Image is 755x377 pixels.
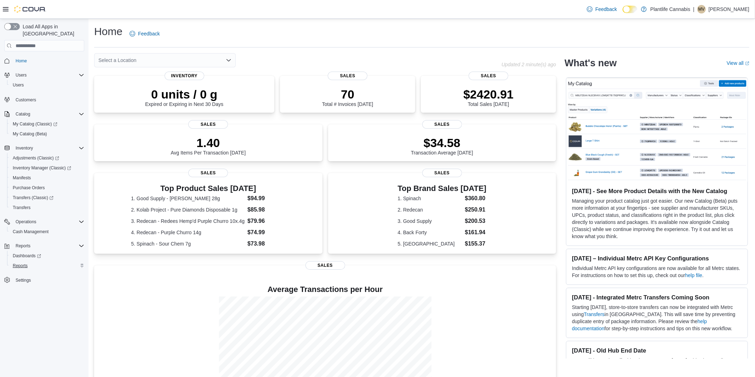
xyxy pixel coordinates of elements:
input: Dark Mode [623,6,637,13]
span: Cash Management [10,227,84,236]
dt: 5. [GEOGRAPHIC_DATA] [397,240,462,247]
a: Reports [10,261,30,270]
button: Reports [13,242,33,250]
button: Transfers [7,203,87,213]
p: Plantlife Cannabis [650,5,690,13]
span: My Catalog (Classic) [13,121,57,127]
span: Transfers [10,203,84,212]
button: Catalog [13,110,33,118]
svg: External link [745,61,749,66]
p: Managing your product catalog just got easier. Our new Catalog (Beta) puts more information at yo... [572,197,742,240]
span: Customers [13,95,84,104]
p: | [693,5,694,13]
dd: $73.98 [247,240,285,248]
span: Sales [305,261,345,270]
button: Home [1,56,87,66]
span: Feedback [595,6,617,13]
button: My Catalog (Beta) [7,129,87,139]
span: Sales [469,72,508,80]
a: Transfers (Classic) [7,193,87,203]
button: Cash Management [7,227,87,237]
button: Catalog [1,109,87,119]
dd: $85.98 [247,206,285,214]
h3: Top Brand Sales [DATE] [397,184,486,193]
span: Users [13,71,84,79]
span: Catalog [16,111,30,117]
button: Settings [1,275,87,285]
span: Reports [10,261,84,270]
a: help file [685,272,702,278]
span: MV [698,5,705,13]
div: Transaction Average [DATE] [411,136,473,156]
a: Dashboards [10,252,44,260]
p: 0 units / 0 g [145,87,223,101]
span: Dashboards [13,253,41,259]
a: Purchase Orders [10,184,48,192]
a: Cash Management [10,227,51,236]
p: Starting [DATE], store-to-store transfers can now be integrated with Metrc using in [GEOGRAPHIC_D... [572,304,742,332]
span: Users [16,72,27,78]
h3: Top Product Sales [DATE] [131,184,285,193]
span: Adjustments (Classic) [10,154,84,162]
dt: 3. Redecan - Redees Hemp'd Purple Churro 10x.4g [131,218,245,225]
span: Home [13,56,84,65]
p: Updated 2 minute(s) ago [502,62,556,67]
p: [PERSON_NAME] [709,5,749,13]
a: Feedback [127,27,162,41]
a: Inventory Manager (Classic) [10,164,74,172]
button: Users [13,71,29,79]
span: Reports [13,263,28,269]
span: Catalog [13,110,84,118]
span: Inventory [13,144,84,152]
a: Inventory Manager (Classic) [7,163,87,173]
a: Transfers (Classic) [10,193,56,202]
span: Inventory [165,72,204,80]
span: Transfers [13,205,30,210]
span: Feedback [138,30,160,37]
dd: $250.91 [465,206,486,214]
button: Inventory [1,143,87,153]
p: $34.58 [411,136,473,150]
dt: 1. Spinach [397,195,462,202]
span: Home [16,58,27,64]
span: Transfers (Classic) [10,193,84,202]
dt: 4. Redecan - Purple Churro 14g [131,229,245,236]
span: Inventory Manager (Classic) [13,165,71,171]
span: My Catalog (Beta) [13,131,47,137]
span: Adjustments (Classic) [13,155,59,161]
span: Purchase Orders [10,184,84,192]
p: 70 [322,87,373,101]
a: Customers [13,96,39,104]
div: Michael Vincent [697,5,706,13]
a: Adjustments (Classic) [10,154,62,162]
a: Manifests [10,174,34,182]
span: Sales [188,169,228,177]
h3: [DATE] – Individual Metrc API Key Configurations [572,255,742,262]
button: Purchase Orders [7,183,87,193]
span: Users [10,81,84,89]
a: Users [10,81,27,89]
span: Transfers (Classic) [13,195,53,201]
dt: 2. Kolab Project - Pure Diamonds Disposable 1g [131,206,245,213]
div: Avg Items Per Transaction [DATE] [171,136,246,156]
span: Operations [16,219,36,225]
a: Adjustments (Classic) [7,153,87,163]
span: Load All Apps in [GEOGRAPHIC_DATA] [20,23,84,37]
h4: Average Transactions per Hour [100,285,550,294]
span: Settings [16,277,31,283]
h1: Home [94,24,122,39]
a: Dashboards [7,251,87,261]
span: Cash Management [13,229,48,235]
a: help documentation [572,319,707,331]
p: Individual Metrc API key configurations are now available for all Metrc states. For instructions ... [572,265,742,279]
a: My Catalog (Classic) [10,120,60,128]
button: Manifests [7,173,87,183]
a: My Catalog (Beta) [10,130,50,138]
span: Operations [13,218,84,226]
span: Sales [328,72,367,80]
button: Reports [7,261,87,271]
h3: [DATE] - Integrated Metrc Transfers Coming Soon [572,294,742,301]
p: 1.40 [171,136,246,150]
a: Home [13,57,30,65]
